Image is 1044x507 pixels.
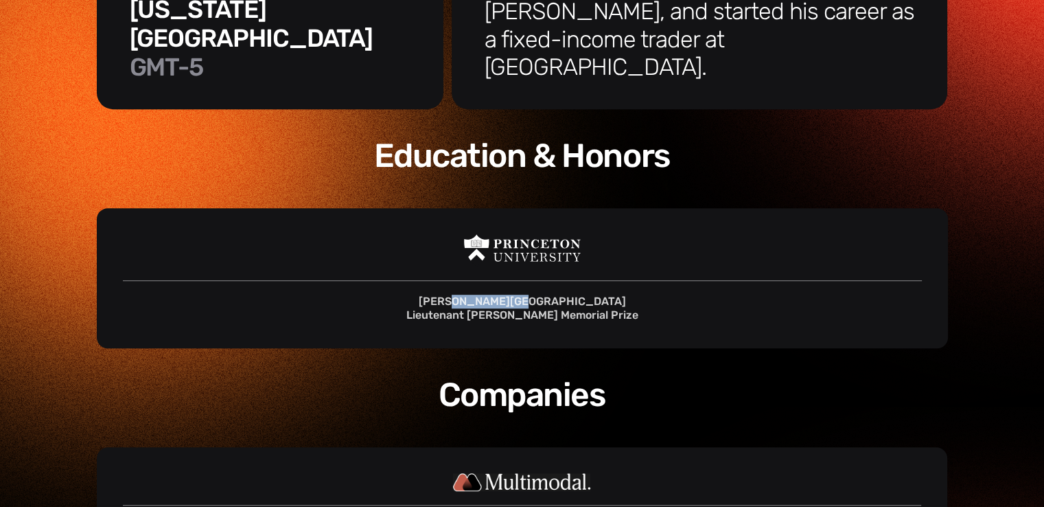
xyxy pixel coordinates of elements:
div: [PERSON_NAME][GEOGRAPHIC_DATA] Lieutenant [PERSON_NAME] Memorial Prize [406,295,638,322]
span: GMT-5 [130,52,204,82]
h3: Education & Honors [97,137,948,175]
h3: Companies [97,376,948,414]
